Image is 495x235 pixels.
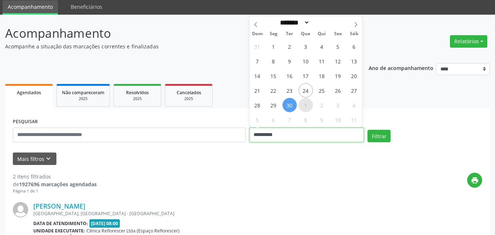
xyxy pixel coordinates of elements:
span: Setembro 1, 2025 [266,39,281,54]
span: Seg [265,32,281,36]
div: 2025 [170,96,207,102]
span: Setembro 17, 2025 [299,69,313,83]
span: Não compareceram [62,89,104,96]
div: 2025 [119,96,156,102]
a: [PERSON_NAME] [33,202,85,210]
span: Clínica Reflorescer Ltda (Espaço Reflorescer) [86,228,180,234]
span: Setembro 16, 2025 [282,69,297,83]
div: [GEOGRAPHIC_DATA], [GEOGRAPHIC_DATA] - [GEOGRAPHIC_DATA] [33,210,372,217]
span: Setembro 23, 2025 [282,83,297,98]
span: Setembro 22, 2025 [266,83,281,98]
span: Setembro 29, 2025 [266,98,281,112]
i: print [471,176,479,184]
b: Data de atendimento: [33,220,88,227]
div: de [13,180,97,188]
span: Setembro 28, 2025 [250,98,265,112]
button: Relatórios [450,35,487,48]
span: Setembro 13, 2025 [347,54,361,68]
span: [DATE] 08:00 [89,219,120,228]
span: Outubro 5, 2025 [250,113,265,127]
span: Setembro 5, 2025 [331,39,345,54]
div: Página 1 de 1 [13,188,97,194]
span: Setembro 10, 2025 [299,54,313,68]
p: Ano de acompanhamento [369,63,433,72]
span: Setembro 8, 2025 [266,54,281,68]
span: Setembro 4, 2025 [315,39,329,54]
p: Acompanhe a situação das marcações correntes e finalizadas [5,43,344,50]
span: Outubro 4, 2025 [347,98,361,112]
input: Year [310,19,334,26]
i: keyboard_arrow_down [44,155,52,163]
img: img [13,202,28,217]
span: Outubro 6, 2025 [266,113,281,127]
button: print [467,173,482,188]
span: Setembro 24, 2025 [299,83,313,98]
span: Setembro 11, 2025 [315,54,329,68]
span: Dom [250,32,266,36]
span: Cancelados [177,89,201,96]
span: Setembro 9, 2025 [282,54,297,68]
span: Setembro 15, 2025 [266,69,281,83]
span: Setembro 2, 2025 [282,39,297,54]
button: Mais filtroskeyboard_arrow_down [13,153,56,165]
a: Acompanhamento [3,0,58,15]
span: Outubro 10, 2025 [331,113,345,127]
span: Setembro 25, 2025 [315,83,329,98]
span: Qui [314,32,330,36]
p: Acompanhamento [5,24,344,43]
button: Filtrar [367,130,391,142]
span: Setembro 7, 2025 [250,54,265,68]
span: Outubro 1, 2025 [299,98,313,112]
span: Resolvidos [126,89,149,96]
label: PESQUISAR [13,116,38,128]
span: Ter [281,32,298,36]
div: 2025 [62,96,104,102]
a: Beneficiários [66,0,107,13]
span: Outubro 7, 2025 [282,113,297,127]
span: Setembro 6, 2025 [347,39,361,54]
span: Setembro 14, 2025 [250,69,265,83]
b: Unidade executante: [33,228,85,234]
span: Agosto 31, 2025 [250,39,265,54]
span: Setembro 3, 2025 [299,39,313,54]
span: Outubro 9, 2025 [315,113,329,127]
span: Setembro 27, 2025 [347,83,361,98]
span: Outubro 8, 2025 [299,113,313,127]
div: 2 itens filtrados [13,173,97,180]
span: Qua [298,32,314,36]
strong: 1927696 marcações agendadas [19,181,97,188]
span: Sáb [346,32,362,36]
span: Agendados [17,89,41,96]
span: Setembro 19, 2025 [331,69,345,83]
span: Setembro 21, 2025 [250,83,265,98]
span: Sex [330,32,346,36]
span: Setembro 26, 2025 [331,83,345,98]
span: Outubro 11, 2025 [347,113,361,127]
span: Setembro 20, 2025 [347,69,361,83]
span: Setembro 12, 2025 [331,54,345,68]
select: Month [278,19,310,26]
span: Setembro 18, 2025 [315,69,329,83]
span: Setembro 30, 2025 [282,98,297,112]
span: Outubro 2, 2025 [315,98,329,112]
span: Outubro 3, 2025 [331,98,345,112]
